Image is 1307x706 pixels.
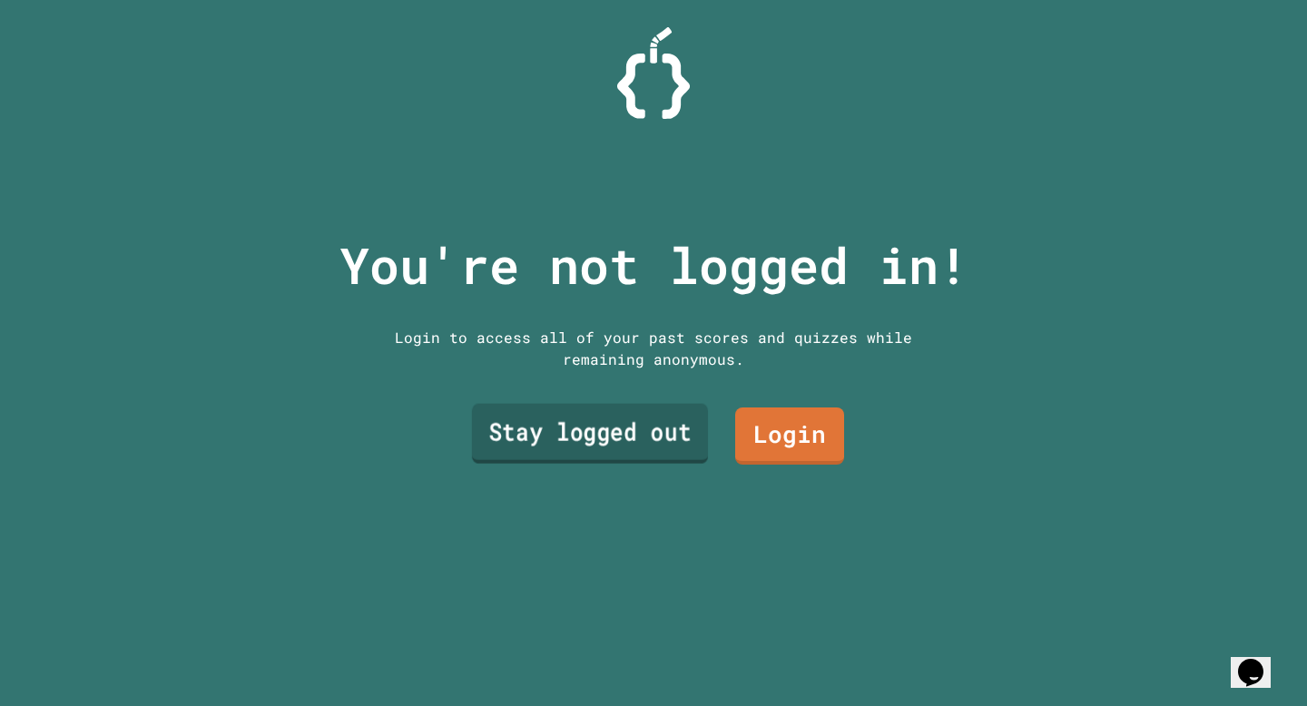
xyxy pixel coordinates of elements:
img: Logo.svg [617,27,690,119]
a: Stay logged out [472,403,708,463]
div: Login to access all of your past scores and quizzes while remaining anonymous. [381,327,926,370]
iframe: chat widget [1231,633,1289,688]
p: You're not logged in! [339,228,968,303]
a: Login [735,407,844,465]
